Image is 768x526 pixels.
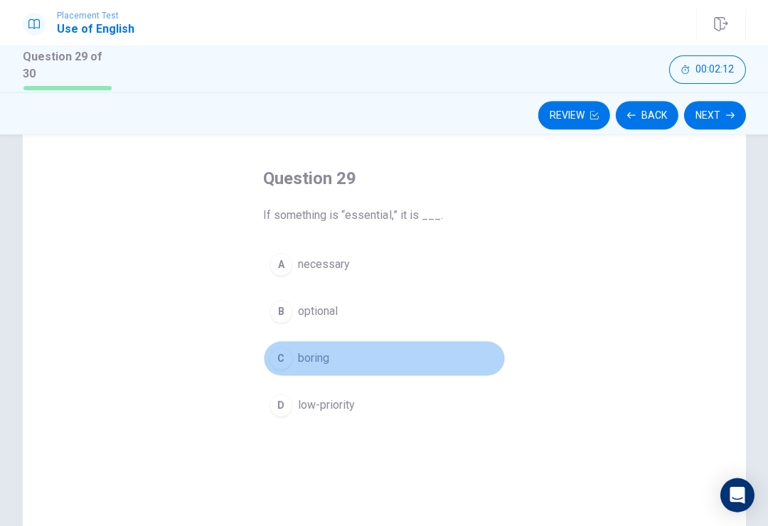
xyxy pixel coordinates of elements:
[298,256,350,273] span: necessary
[23,48,114,82] h1: Question 29 of 30
[270,300,292,323] div: B
[263,294,505,329] button: Boptional
[57,11,134,21] span: Placement Test
[263,247,505,282] button: Anecessary
[695,64,733,75] span: 00:02:12
[298,350,329,367] span: boring
[298,303,338,320] span: optional
[263,387,505,423] button: Dlow-priority
[263,207,505,224] span: If something is “essential,” it is ___.
[538,101,609,129] button: Review
[270,394,292,417] div: D
[57,21,134,38] h1: Use of English
[683,101,745,129] button: Next
[720,478,754,512] div: Open Intercom Messenger
[270,253,292,276] div: A
[668,55,745,84] button: 00:02:12
[270,347,292,370] div: C
[615,101,678,129] button: Back
[263,340,505,376] button: Cboring
[298,397,355,414] span: low-priority
[263,167,505,190] h4: Question 29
